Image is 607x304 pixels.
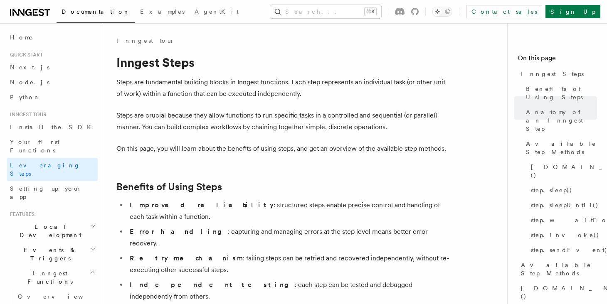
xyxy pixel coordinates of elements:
[7,181,98,204] a: Setting up your app
[531,231,600,239] span: step.invoke()
[7,111,47,118] span: Inngest tour
[10,79,49,86] span: Node.js
[528,198,597,213] a: step.sleepUntil()
[116,76,449,100] p: Steps are fundamental building blocks in Inngest functions. Each step represents an individual ta...
[116,181,222,193] a: Benefits of Using Steps
[7,266,98,289] button: Inngest Functions
[270,5,381,18] button: Search...⌘K
[518,257,597,281] a: Available Step Methods
[10,185,81,200] span: Setting up your app
[116,110,449,133] p: Steps are crucial because they allow functions to run specific tasks in a controlled and sequenti...
[7,75,98,90] a: Node.js
[7,269,90,286] span: Inngest Functions
[365,7,376,16] kbd: ⌘K
[62,8,130,15] span: Documentation
[127,199,449,223] li: : structured steps enable precise control and handling of each task within a function.
[518,281,597,304] a: [DOMAIN_NAME]()
[545,5,600,18] a: Sign Up
[127,253,449,276] li: : failing steps can be retried and recovered independently, without re-executing other successful...
[116,55,449,70] h1: Inngest Steps
[528,159,597,183] a: [DOMAIN_NAME]()
[521,261,597,277] span: Available Step Methods
[130,254,243,262] strong: Retry mechanism
[7,219,98,243] button: Local Development
[130,228,228,235] strong: Error handling
[7,243,98,266] button: Events & Triggers
[432,7,452,17] button: Toggle dark mode
[523,136,597,159] a: Available Step Methods
[7,51,43,58] span: Quick start
[531,186,572,194] span: step.sleep()
[127,279,449,302] li: : each step can be tested and debugged independently from others.
[7,60,98,75] a: Next.js
[116,37,175,45] a: Inngest tour
[526,85,597,101] span: Benefits of Using Steps
[10,33,33,42] span: Home
[130,201,274,209] strong: Improved reliability
[7,246,91,262] span: Events & Triggers
[10,64,49,71] span: Next.js
[526,140,597,156] span: Available Step Methods
[7,211,35,218] span: Features
[518,66,597,81] a: Inngest Steps
[531,201,599,209] span: step.sleepUntil()
[15,289,98,304] a: Overview
[528,183,597,198] a: step.sleep()
[7,158,98,181] a: Leveraging Steps
[7,30,98,45] a: Home
[18,293,104,300] span: Overview
[7,135,98,158] a: Your first Functions
[140,8,185,15] span: Examples
[523,105,597,136] a: Anatomy of an Inngest Step
[523,81,597,105] a: Benefits of Using Steps
[526,108,597,133] span: Anatomy of an Inngest Step
[528,243,597,257] a: step.sendEvent()
[57,2,135,23] a: Documentation
[528,228,597,243] a: step.invoke()
[195,8,239,15] span: AgentKit
[10,94,40,101] span: Python
[7,120,98,135] a: Install the SDK
[130,281,295,289] strong: Independent testing
[7,223,91,239] span: Local Development
[190,2,244,22] a: AgentKit
[521,70,584,78] span: Inngest Steps
[135,2,190,22] a: Examples
[10,162,80,177] span: Leveraging Steps
[116,143,449,154] p: On this page, you will learn about the benefits of using steps, and get an overview of the availa...
[518,53,597,66] h4: On this page
[466,5,542,18] a: Contact sales
[10,124,96,130] span: Install the SDK
[127,226,449,249] li: : capturing and managing errors at the step level means better error recovery.
[528,213,597,228] a: step.waitForEvent()
[10,139,59,154] span: Your first Functions
[7,90,98,105] a: Python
